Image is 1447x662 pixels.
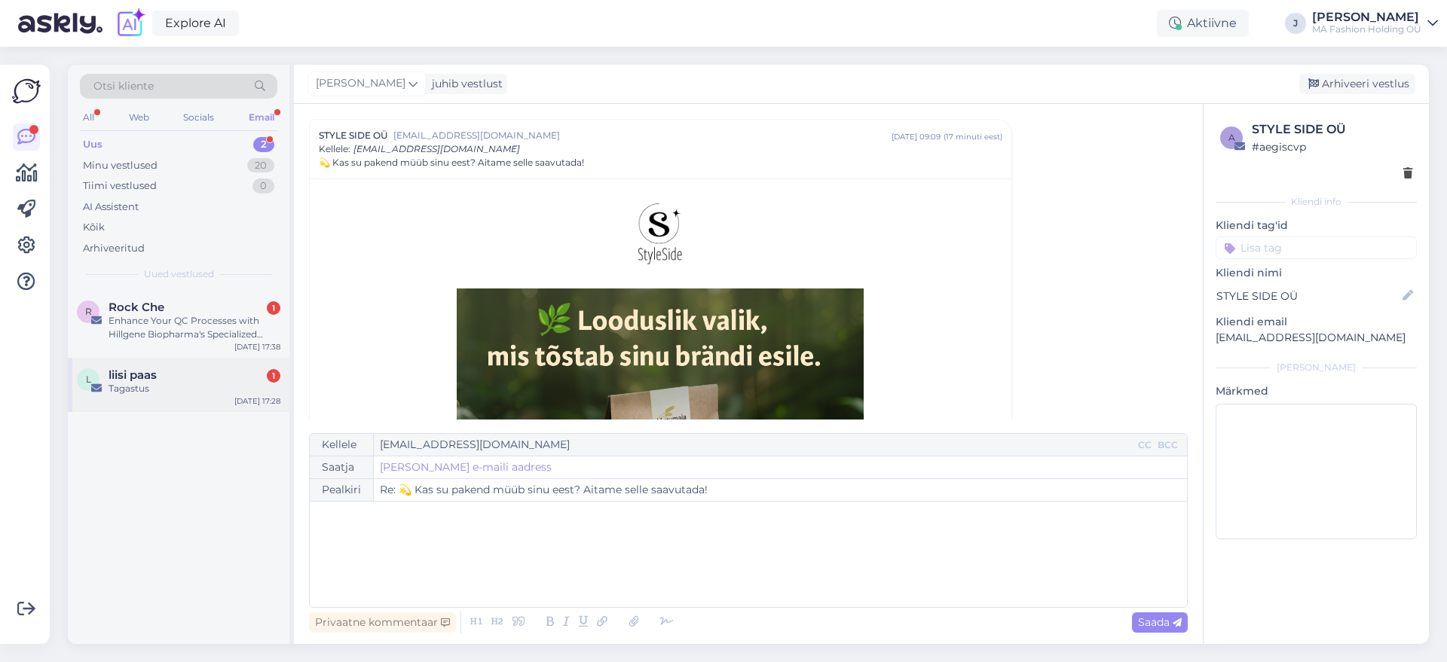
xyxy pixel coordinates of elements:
p: Märkmed [1216,383,1417,399]
input: Lisa tag [1216,236,1417,259]
div: Socials [180,108,217,127]
div: Pealkiri [310,479,374,501]
div: Saatja [310,456,374,478]
img: explore-ai [115,8,146,39]
p: Kliendi tag'id [1216,218,1417,233]
span: [EMAIL_ADDRESS][DOMAIN_NAME] [393,129,892,142]
div: STYLE SIDE OÜ [1252,121,1412,139]
div: [PERSON_NAME] [1216,361,1417,374]
span: 💫 Kas su pakend müüb sinu eest? Aitame selle saavutada! [319,156,584,169]
div: 1 [267,369,280,383]
div: Email [246,108,277,127]
div: Web [126,108,152,127]
p: Kliendi email [1216,314,1417,330]
div: Aktiivne [1157,10,1249,37]
div: 20 [247,158,274,173]
div: Kliendi info [1216,195,1417,209]
input: Recepient... [374,434,1135,456]
span: Otsi kliente [93,78,154,94]
a: [PERSON_NAME] e-maili aadress [380,459,552,475]
div: [DATE] 09:09 [892,131,941,142]
div: Enhance Your QC Processes with Hillgene Biopharma's Specialized Detection Solutions [109,314,280,341]
span: Kellele : [319,143,350,154]
div: 2 [253,137,274,152]
p: Kliendi nimi [1216,265,1417,281]
span: [PERSON_NAME] [316,75,405,92]
div: Tagastus [109,382,280,395]
div: Minu vestlused [83,158,158,173]
div: All [80,108,97,127]
div: 0 [252,178,274,194]
span: [EMAIL_ADDRESS][DOMAIN_NAME] [353,143,520,154]
p: [EMAIL_ADDRESS][DOMAIN_NAME] [1216,330,1417,346]
div: juhib vestlust [426,76,503,92]
input: Write subject here... [374,479,1187,501]
span: Uued vestlused [144,267,214,281]
div: [DATE] 17:28 [234,395,280,407]
span: a [1228,132,1235,143]
div: [DATE] 17:38 [234,341,280,352]
div: J [1285,13,1306,34]
div: Privaatne kommentaar [309,612,456,633]
div: ( 17 minuti eest ) [944,131,1002,142]
span: R [85,306,92,317]
span: liisi paas [109,368,157,382]
div: Tiimi vestlused [83,178,157,194]
span: Saada [1138,615,1182,629]
div: Kellele [310,434,374,456]
img: Askly Logo [12,77,41,105]
div: Kõik [83,220,105,235]
div: [PERSON_NAME] [1312,11,1421,23]
a: [PERSON_NAME]MA Fashion Holding OÜ [1312,11,1438,35]
span: Rock Che [109,300,164,314]
span: l [86,374,91,385]
div: CC [1135,438,1155,452]
input: Lisa nimi [1216,288,1400,304]
div: Arhiveeri vestlus [1299,74,1415,94]
div: Uus [83,137,102,152]
div: # aegiscvp [1252,139,1412,155]
a: Explore AI [152,11,239,36]
div: Arhiveeritud [83,241,145,256]
div: MA Fashion Holding OÜ [1312,23,1421,35]
div: 1 [267,301,280,315]
div: AI Assistent [83,200,139,215]
div: BCC [1155,438,1181,452]
span: STYLE SIDE OÜ [319,129,387,142]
